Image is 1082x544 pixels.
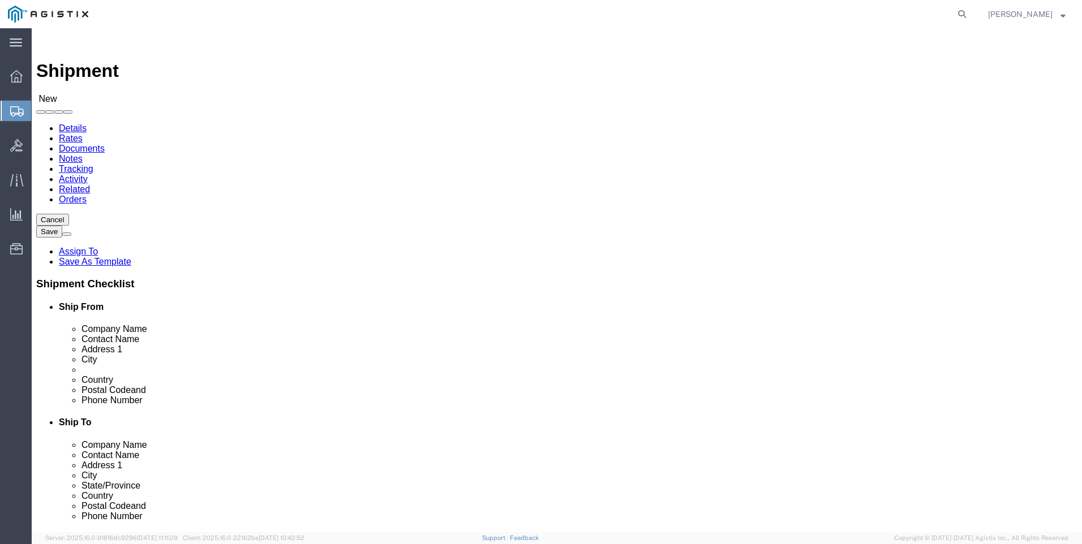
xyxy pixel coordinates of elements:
[32,28,1082,532] iframe: FS Legacy Container
[987,7,1066,21] button: [PERSON_NAME]
[45,534,178,541] span: Server: 2025.16.0-91816dc9296
[259,534,304,541] span: [DATE] 10:42:52
[510,534,539,541] a: Feedback
[988,8,1053,20] span: Stuart Packer
[482,534,510,541] a: Support
[137,534,178,541] span: [DATE] 11:11:28
[894,533,1068,543] span: Copyright © [DATE]-[DATE] Agistix Inc., All Rights Reserved
[183,534,304,541] span: Client: 2025.16.0-22162be
[8,6,88,23] img: logo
